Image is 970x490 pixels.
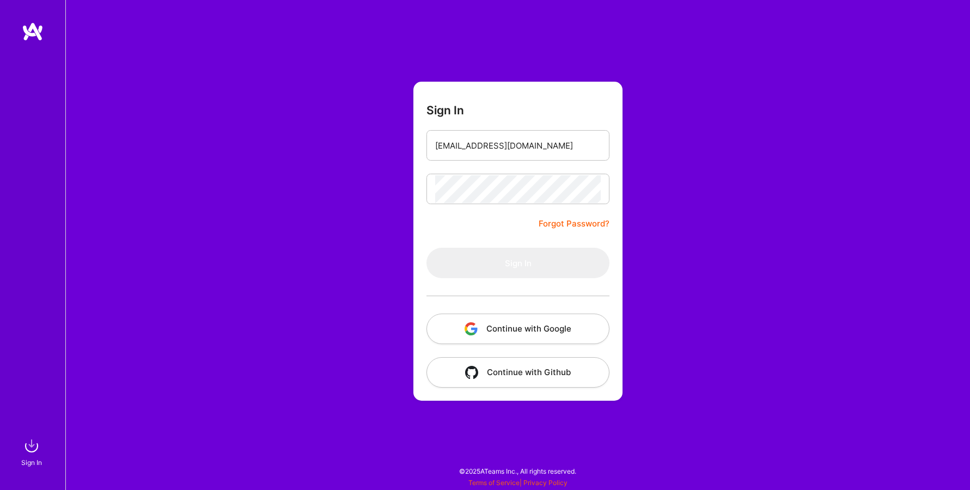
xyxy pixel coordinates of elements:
[468,479,568,487] span: |
[523,479,568,487] a: Privacy Policy
[23,435,42,468] a: sign inSign In
[426,357,609,388] button: Continue with Github
[65,457,970,485] div: © 2025 ATeams Inc., All rights reserved.
[22,22,44,41] img: logo
[465,322,478,335] img: icon
[426,103,464,117] h3: Sign In
[465,366,478,379] img: icon
[435,132,601,160] input: Email...
[21,435,42,457] img: sign in
[468,479,520,487] a: Terms of Service
[426,248,609,278] button: Sign In
[21,457,42,468] div: Sign In
[426,314,609,344] button: Continue with Google
[539,217,609,230] a: Forgot Password?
